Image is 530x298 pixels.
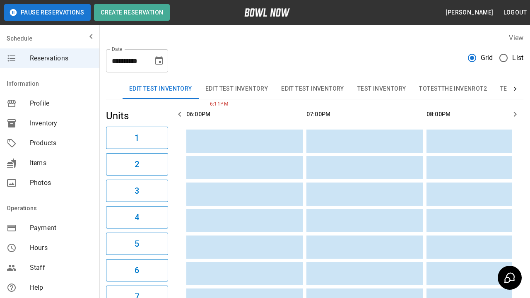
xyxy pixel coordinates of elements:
[412,79,494,99] button: TOTESTTHE INVENROT2
[106,259,168,281] button: 6
[275,79,351,99] button: Edit Test Inventory
[106,153,168,175] button: 2
[106,109,168,123] h5: Units
[106,233,168,255] button: 5
[30,138,93,148] span: Products
[512,53,523,63] span: List
[135,264,139,277] h6: 6
[30,53,93,63] span: Reservations
[135,131,139,144] h6: 1
[442,5,496,20] button: [PERSON_NAME]
[30,223,93,233] span: Payment
[30,178,93,188] span: Photos
[208,100,210,108] span: 6:11PM
[481,53,493,63] span: Grid
[135,158,139,171] h6: 2
[30,283,93,293] span: Help
[30,118,93,128] span: Inventory
[123,79,199,99] button: Edit Test Inventory
[123,79,507,99] div: inventory tabs
[106,206,168,228] button: 4
[4,4,91,21] button: Pause Reservations
[135,211,139,224] h6: 4
[94,4,170,21] button: Create Reservation
[30,99,93,108] span: Profile
[135,237,139,250] h6: 5
[30,263,93,273] span: Staff
[244,8,290,17] img: logo
[199,79,275,99] button: Edit Test Inventory
[135,184,139,197] h6: 3
[30,158,93,168] span: Items
[151,53,167,69] button: Choose date, selected date is Sep 6, 2025
[30,243,93,253] span: Hours
[351,79,413,99] button: Test Inventory
[509,34,523,42] label: View
[106,127,168,149] button: 1
[106,180,168,202] button: 3
[500,5,530,20] button: Logout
